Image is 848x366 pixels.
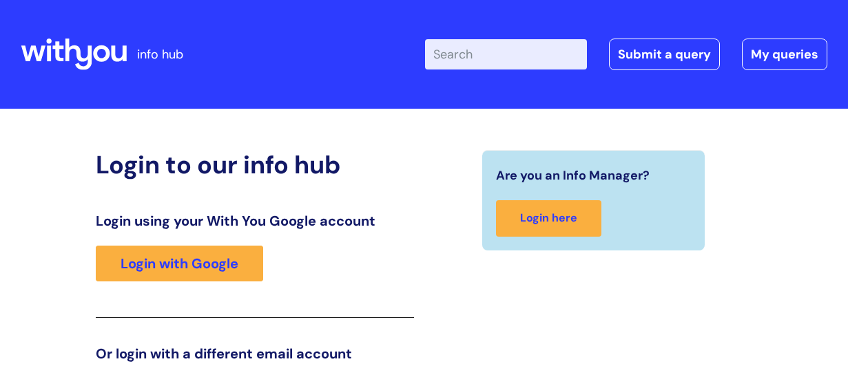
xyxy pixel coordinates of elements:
[496,164,650,186] span: Are you an Info Manager?
[425,39,587,69] input: Search
[96,345,414,362] h3: Or login with a different email account
[96,150,414,180] h2: Login to our info hub
[742,39,827,70] a: My queries
[137,43,183,65] p: info hub
[96,246,263,281] a: Login with Google
[609,39,720,70] a: Submit a query
[496,200,601,237] a: Login here
[96,213,414,229] h3: Login using your With You Google account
